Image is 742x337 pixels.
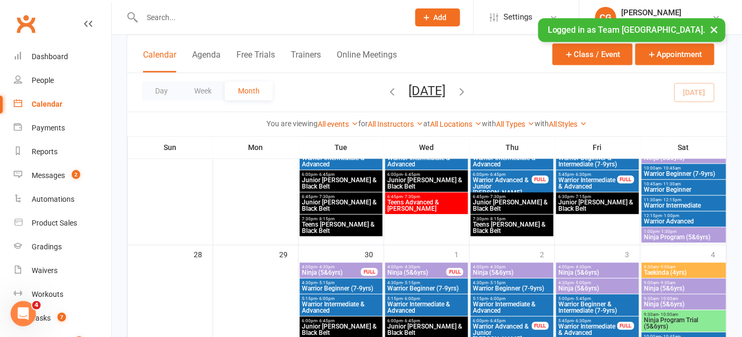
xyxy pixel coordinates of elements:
span: - 6:45pm [403,172,421,177]
span: - 9:30am [659,280,676,285]
span: 4:30pm [387,280,466,285]
span: Ninja (5&6yrs) [644,285,724,292]
div: FULL [532,322,549,330]
span: 6:00pm [473,319,532,323]
span: Warrior Beginner [644,186,724,193]
span: - 5:45pm [574,296,592,301]
span: 9:00am [644,280,724,285]
div: FULL [532,175,549,183]
div: 30 [365,245,384,263]
span: - 4:30pm [403,265,421,269]
span: Logged in as Team [GEOGRAPHIC_DATA]. [548,25,706,35]
div: 1 [454,245,469,263]
span: - 6:45pm [489,172,506,177]
span: 6:00pm [387,172,466,177]
button: × [705,18,724,41]
span: 12:15pm [644,213,724,218]
button: Day [142,81,181,100]
a: All events [318,120,358,128]
th: Sun [128,136,213,158]
span: Teens Advanced & [PERSON_NAME] [387,199,466,212]
div: Messages [32,171,65,180]
span: - 6:30pm [574,172,592,177]
span: 8:30am [644,265,724,269]
span: Warrior Beginner & Intermediate (7-9yrs) [558,155,637,167]
span: 10:00am [644,166,724,171]
span: Ninja (5&6yrs) [473,269,551,276]
span: - 4:30pm [574,265,592,269]
a: Automations [14,188,111,211]
span: Ninja Program (5&6yrs) [644,234,724,240]
span: Junior [PERSON_NAME] & Black Belt [302,177,380,190]
span: - 1:30pm [660,229,677,234]
th: Mon [213,136,299,158]
span: 6:00pm [302,172,380,177]
div: Reports [32,147,58,156]
span: 4:00pm [558,265,637,269]
span: - 5:15pm [489,280,506,285]
th: Thu [470,136,555,158]
span: Junior [PERSON_NAME] & Black Belt [302,323,380,336]
span: Add [434,13,447,22]
span: 2 [72,170,80,179]
span: Warrior Beginner & Intermediate (7-9yrs) [558,301,637,314]
span: - 7:30pm [318,194,335,199]
span: Ninja Program Trial (5&6yrs) [644,317,724,330]
div: Dashboard [32,52,68,61]
span: Warrior Intermediate & Advanced [558,177,618,190]
span: 4:00pm [387,265,447,269]
a: Workouts [14,283,111,306]
span: Teens [PERSON_NAME] & Black Belt [473,221,551,234]
div: [PERSON_NAME] [622,8,712,17]
span: 5:45pm [558,319,618,323]
div: 3 [625,245,640,263]
span: 9:30am [644,296,724,301]
span: 1:00pm [644,229,724,234]
a: Dashboard [14,45,111,69]
span: - 6:00pm [318,296,335,301]
span: - 1:00pm [662,213,680,218]
span: 5:00pm [558,296,637,301]
button: Trainers [291,50,321,72]
span: - 10:00am [659,312,679,317]
span: 6:45pm [473,194,551,199]
span: 4:30pm [473,280,551,285]
span: 5:15pm [473,296,551,301]
button: Add [415,8,460,26]
button: [DATE] [408,83,445,98]
span: - 9:00am [659,265,676,269]
a: All Styles [549,120,587,128]
button: Class / Event [553,43,633,65]
div: Calendar [32,100,62,108]
span: 4:30pm [302,280,380,285]
span: - 6:00pm [489,296,506,301]
span: Warrior Advanced [644,218,724,224]
span: 9:30am [644,312,724,317]
span: 4:00pm [473,265,551,269]
span: Warrior Beginner (7-9yrs) [473,285,551,292]
span: - 6:30pm [574,319,592,323]
div: FULL [361,268,378,276]
span: - 12:15pm [662,198,682,202]
a: Payments [14,116,111,140]
span: 4:30pm [558,280,637,285]
div: 2 [540,245,555,263]
span: Ninja (5&6yrs) [644,155,724,161]
div: Gradings [32,242,62,251]
th: Fri [555,136,641,158]
a: Tasks 7 [14,306,111,330]
div: Tasks [32,314,51,322]
span: Warrior Beginner (7-9yrs) [387,285,466,292]
span: 6:00pm [387,319,466,323]
span: 10:45am [644,182,724,186]
a: Waivers [14,259,111,283]
div: Workouts [32,290,63,298]
div: Automations [32,195,74,203]
button: Agenda [192,50,221,72]
div: Product Sales [32,219,77,227]
span: - 8:15pm [318,217,335,221]
div: 28 [194,245,213,263]
a: Gradings [14,235,111,259]
span: Ninja (5&6yrs) [558,285,637,292]
div: Waivers [32,266,58,275]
